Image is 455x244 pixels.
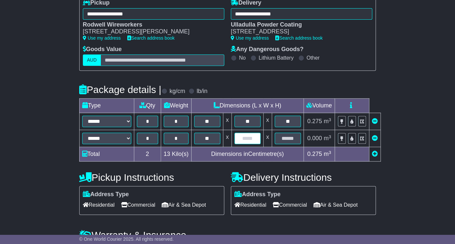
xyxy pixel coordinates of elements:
[259,55,294,61] label: Lithium Battery
[191,99,303,113] td: Dimensions (L x W x H)
[83,21,218,28] div: Rodwell Wireworkers
[263,130,272,147] td: x
[164,151,170,157] span: 13
[263,113,272,130] td: x
[161,147,191,161] td: Kilo(s)
[239,55,246,61] label: No
[329,117,331,122] sup: 3
[170,88,185,95] label: kg/cm
[161,99,191,113] td: Weight
[79,230,376,240] h4: Warranty & Insurance
[79,172,224,183] h4: Pickup Instructions
[231,21,366,28] div: Ulladulla Powder Coating
[121,200,155,210] span: Commercial
[79,99,134,113] td: Type
[372,118,378,124] a: Remove this item
[79,84,161,95] h4: Package details |
[79,147,134,161] td: Total
[231,172,376,183] h4: Delivery Instructions
[234,191,281,198] label: Address Type
[273,200,307,210] span: Commercial
[307,151,322,157] span: 0.275
[83,54,101,66] label: AUD
[307,135,322,141] span: 0.000
[231,46,303,53] label: Any Dangerous Goods?
[303,99,335,113] td: Volume
[372,135,378,141] a: Remove this item
[223,113,231,130] td: x
[134,147,161,161] td: 2
[329,134,331,139] sup: 3
[83,200,115,210] span: Residential
[372,151,378,157] a: Add new item
[191,147,303,161] td: Dimensions in Centimetre(s)
[197,88,208,95] label: lb/in
[324,135,331,141] span: m
[83,35,121,41] a: Use my address
[329,150,331,155] sup: 3
[275,35,322,41] a: Search address book
[134,99,161,113] td: Qty
[83,191,129,198] label: Address Type
[79,236,174,242] span: © One World Courier 2025. All rights reserved.
[306,55,319,61] label: Other
[324,151,331,157] span: m
[162,200,206,210] span: Air & Sea Depot
[234,200,266,210] span: Residential
[127,35,174,41] a: Search address book
[231,28,366,35] div: [STREET_ADDRESS]
[314,200,358,210] span: Air & Sea Depot
[307,118,322,124] span: 0.275
[231,35,269,41] a: Use my address
[324,118,331,124] span: m
[223,130,231,147] td: x
[83,46,122,53] label: Goods Value
[83,28,218,35] div: [STREET_ADDRESS][PERSON_NAME]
